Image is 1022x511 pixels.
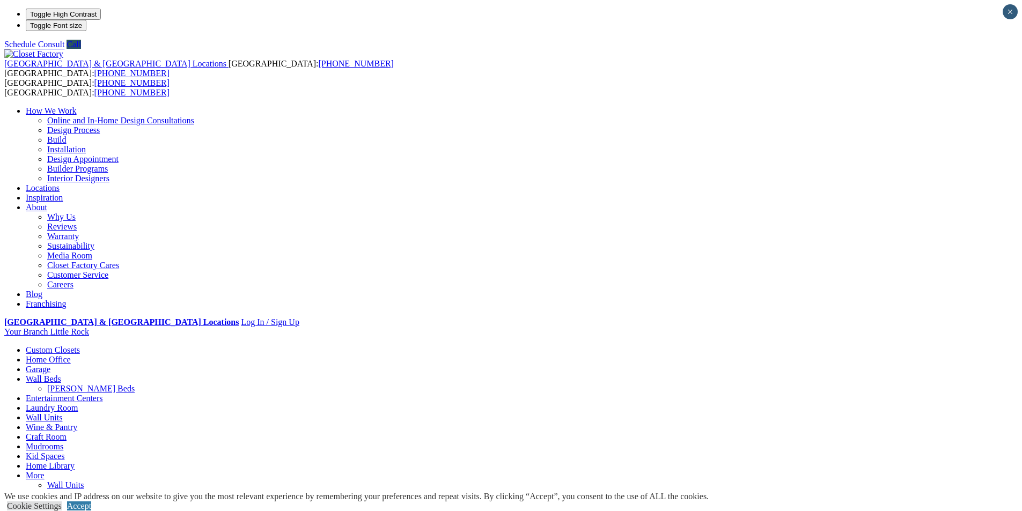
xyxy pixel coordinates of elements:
[47,222,77,231] a: Reviews
[4,59,229,68] a: [GEOGRAPHIC_DATA] & [GEOGRAPHIC_DATA] Locations
[47,135,67,144] a: Build
[47,164,108,173] a: Builder Programs
[47,490,99,499] a: Wine & Pantry
[47,241,94,250] a: Sustainability
[94,88,170,97] a: [PHONE_NUMBER]
[26,299,67,308] a: Franchising
[26,432,67,441] a: Craft Room
[26,20,86,31] button: Toggle Font size
[47,251,92,260] a: Media Room
[47,232,79,241] a: Warranty
[26,290,42,299] a: Blog
[47,270,108,279] a: Customer Service
[26,461,75,470] a: Home Library
[241,317,299,327] a: Log In / Sign Up
[26,106,77,115] a: How We Work
[26,365,50,374] a: Garage
[47,174,109,183] a: Interior Designers
[26,442,63,451] a: Mudrooms
[26,451,64,461] a: Kid Spaces
[26,471,45,480] a: More menu text will display only on big screen
[4,327,48,336] span: Your Branch
[4,40,64,49] a: Schedule Consult
[94,69,170,78] a: [PHONE_NUMBER]
[26,355,71,364] a: Home Office
[26,403,78,412] a: Laundry Room
[4,78,170,97] span: [GEOGRAPHIC_DATA]: [GEOGRAPHIC_DATA]:
[47,116,194,125] a: Online and In-Home Design Consultations
[67,501,91,510] a: Accept
[26,423,77,432] a: Wine & Pantry
[47,212,76,221] a: Why Us
[50,327,89,336] span: Little Rock
[26,203,47,212] a: About
[26,394,103,403] a: Entertainment Centers
[4,49,63,59] img: Closet Factory
[30,10,97,18] span: Toggle High Contrast
[47,154,119,164] a: Design Appointment
[47,261,119,270] a: Closet Factory Cares
[4,59,394,78] span: [GEOGRAPHIC_DATA]: [GEOGRAPHIC_DATA]:
[47,280,73,289] a: Careers
[26,193,63,202] a: Inspiration
[4,327,89,336] a: Your Branch Little Rock
[1003,4,1018,19] button: Close
[26,9,101,20] button: Toggle High Contrast
[94,78,170,87] a: [PHONE_NUMBER]
[26,413,62,422] a: Wall Units
[7,501,62,510] a: Cookie Settings
[30,21,82,29] span: Toggle Font size
[47,125,100,135] a: Design Process
[318,59,393,68] a: [PHONE_NUMBER]
[26,345,80,354] a: Custom Closets
[4,317,239,327] a: [GEOGRAPHIC_DATA] & [GEOGRAPHIC_DATA] Locations
[4,492,709,501] div: We use cookies and IP address on our website to give you the most relevant experience by remember...
[26,374,61,383] a: Wall Beds
[47,480,84,490] a: Wall Units
[67,40,81,49] a: Call
[4,59,226,68] span: [GEOGRAPHIC_DATA] & [GEOGRAPHIC_DATA] Locations
[47,384,135,393] a: [PERSON_NAME] Beds
[47,145,86,154] a: Installation
[26,183,60,192] a: Locations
